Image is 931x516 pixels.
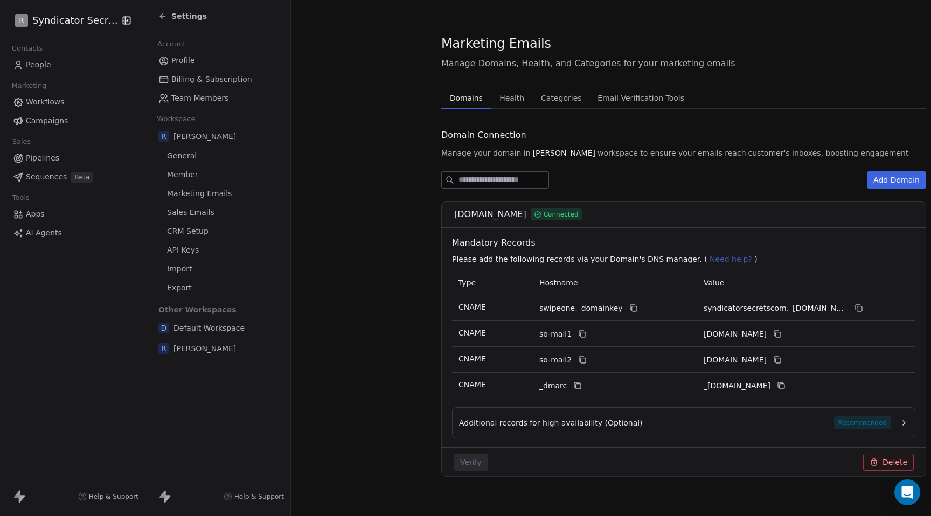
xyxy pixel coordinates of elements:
span: Profile [171,55,195,66]
a: Help & Support [224,492,284,501]
span: Health [495,90,529,106]
span: Manage your domain in [441,148,531,158]
span: R [158,131,169,142]
span: Account [152,36,190,52]
span: Other Workspaces [154,301,241,318]
a: Workflows [9,93,136,111]
a: Help & Support [78,492,138,501]
span: Apps [26,208,45,220]
span: Connected [544,210,579,219]
span: Value [704,278,724,287]
button: RSyndicator Secrets [13,11,115,30]
span: syndicatorsecretscom._domainkey.swipeone.email [704,303,848,314]
span: Marketing Emails [167,188,232,199]
a: Export [154,279,282,297]
button: Verify [454,454,488,471]
a: AI Agents [9,224,136,242]
span: [DOMAIN_NAME] [454,208,526,221]
a: Profile [154,52,282,69]
span: Contacts [7,40,47,57]
span: Additional records for high availability (Optional) [459,417,643,428]
span: Campaigns [26,115,68,127]
p: Type [458,277,526,289]
span: CNAME [458,354,486,363]
span: Sales [8,134,36,150]
span: Manage Domains, Health, and Categories for your marketing emails [441,57,926,70]
span: Need help? [710,255,752,263]
span: syndicatorsecretscom1.swipeone.email [704,329,767,340]
span: People [26,59,51,71]
button: Add Domain [867,171,926,189]
span: [PERSON_NAME] [533,148,595,158]
a: Team Members [154,89,282,107]
a: SequencesBeta [9,168,136,186]
span: General [167,150,197,162]
span: Export [167,282,192,294]
span: CNAME [458,380,486,389]
span: R [19,15,24,26]
span: Hostname [539,278,578,287]
span: customer's inboxes, boosting engagement [748,148,909,158]
a: API Keys [154,241,282,259]
span: Recommended [834,416,891,429]
span: Marketing Emails [441,36,551,52]
button: Delete [863,454,914,471]
span: R [158,343,169,354]
span: Marketing [7,78,51,94]
span: Help & Support [234,492,284,501]
a: Sales Emails [154,204,282,221]
span: Default Workspace [173,323,245,333]
a: People [9,56,136,74]
a: Apps [9,205,136,223]
span: API Keys [167,245,199,256]
span: Email Verification Tools [593,90,689,106]
span: [PERSON_NAME] [173,343,236,354]
span: Workflows [26,96,65,108]
span: CRM Setup [167,226,209,237]
span: Import [167,263,192,275]
span: syndicatorsecretscom2.swipeone.email [704,354,767,366]
span: swipeone._domainkey [539,303,623,314]
a: Campaigns [9,112,136,130]
a: Import [154,260,282,278]
span: Settings [171,11,207,22]
span: [PERSON_NAME] [173,131,236,142]
span: Sequences [26,171,67,183]
span: so-mail2 [539,354,572,366]
span: Team Members [171,93,228,104]
span: Sales Emails [167,207,214,218]
span: D [158,323,169,333]
a: Pipelines [9,149,136,167]
span: Pipelines [26,152,59,164]
a: CRM Setup [154,222,282,240]
p: Please add the following records via your Domain's DNS manager. ( ) [452,254,920,264]
a: Billing & Subscription [154,71,282,88]
a: General [154,147,282,165]
span: workspace to ensure your emails reach [597,148,746,158]
span: Domains [446,90,487,106]
span: Categories [537,90,586,106]
span: so-mail1 [539,329,572,340]
span: _dmarc [539,380,567,392]
span: Mandatory Records [452,236,920,249]
span: Help & Support [89,492,138,501]
span: Workspace [152,111,200,127]
span: Domain Connection [441,129,526,142]
span: Syndicator Secrets [32,13,119,27]
span: Member [167,169,198,180]
span: CNAME [458,303,486,311]
div: Open Intercom Messenger [894,479,920,505]
span: AI Agents [26,227,62,239]
span: Billing & Subscription [171,74,252,85]
a: Settings [158,11,207,22]
span: CNAME [458,329,486,337]
button: Additional records for high availability (Optional)Recommended [459,416,908,429]
span: _dmarc.swipeone.email [704,380,770,392]
span: Tools [8,190,34,206]
a: Member [154,166,282,184]
a: Marketing Emails [154,185,282,203]
span: Beta [71,172,93,183]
